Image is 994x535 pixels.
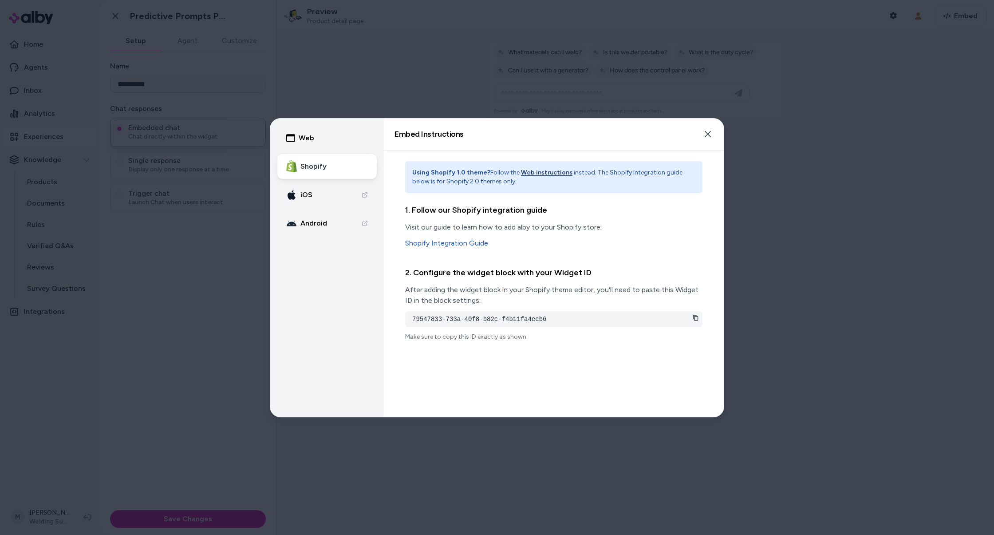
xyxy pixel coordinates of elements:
a: Shopify Integration Guide [405,238,702,249]
img: apple-icon [286,190,297,200]
strong: Using Shopify 1.0 theme? [412,169,490,176]
pre: 79547833-733a-40f8-b82c-f4b11fa4ecb6 [412,315,695,324]
button: Shopify [277,154,377,179]
h3: 1. Follow our Shopify integration guide [405,204,702,217]
img: android [286,218,297,229]
p: Visit our guide to learn how to add alby to your Shopify store: [405,222,702,233]
h3: 2. Configure the widget block with your Widget ID [405,266,702,279]
p: Make sure to copy this ID exactly as shown. [405,333,702,341]
button: Web [277,126,377,151]
a: android Android [277,211,377,236]
img: Shopify Logo [286,160,297,172]
p: Follow the instead. The Shopify integration guide below is for Shopify 2.0 themes only. [412,168,695,186]
div: iOS [286,190,312,200]
p: After adding the widget block in your Shopify theme editor, you'll need to paste this Widget ID i... [405,285,702,306]
h2: Embed Instructions [394,130,464,138]
a: apple-icon iOS [277,182,377,207]
button: Web instructions [521,168,572,177]
div: Android [286,218,327,229]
